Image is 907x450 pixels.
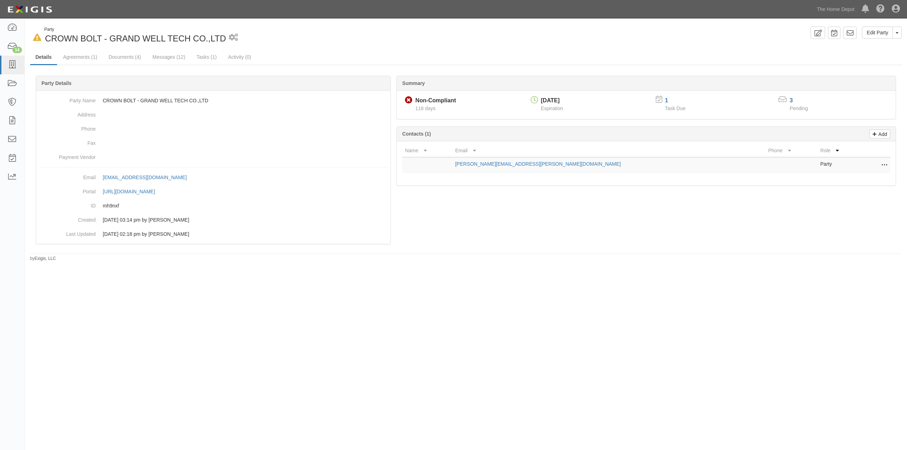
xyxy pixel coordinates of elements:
span: Pending [790,106,808,111]
i: In Default since 08/22/2025 [33,34,41,41]
a: [URL][DOMAIN_NAME] [103,189,163,194]
small: by [30,256,56,262]
dt: ID [39,199,96,209]
div: CROWN BOLT - GRAND WELL TECH CO.,LTD [30,27,461,45]
b: Summary [402,80,425,86]
th: Phone [765,144,817,157]
td: Party [817,157,862,173]
span: CROWN BOLT - GRAND WELL TECH CO.,LTD [45,34,226,43]
th: Role [817,144,862,157]
a: Messages (12) [147,50,191,64]
th: Email [452,144,766,157]
span: Since 06/19/2025 [415,106,435,111]
span: Task Due [665,106,686,111]
div: 14 [12,47,22,53]
i: Non-Compliant [405,97,412,104]
div: [EMAIL_ADDRESS][DOMAIN_NAME] [103,174,187,181]
dt: Last Updated [39,227,96,238]
dd: mh9nxf [39,199,388,213]
a: Tasks (1) [191,50,222,64]
dd: 06/19/2025 03:14 pm by Susie Merrick [39,213,388,227]
a: 3 [790,97,793,103]
dt: Address [39,108,96,118]
div: Party [44,27,226,33]
a: Activity (0) [223,50,257,64]
a: Exigis, LLC [35,256,56,261]
b: Contacts (1) [402,131,431,137]
dd: CROWN BOLT - GRAND WELL TECH CO.,LTD [39,93,388,108]
dd: 06/25/2025 02:18 pm by Matt Rushing [39,227,388,241]
i: 1 scheduled workflow [229,34,238,41]
b: Party Details [41,80,72,86]
th: Name [402,144,452,157]
i: Help Center - Complianz [876,5,885,13]
a: [PERSON_NAME][EMAIL_ADDRESS][PERSON_NAME][DOMAIN_NAME] [455,161,621,167]
a: [EMAIL_ADDRESS][DOMAIN_NAME] [103,175,195,180]
dt: Party Name [39,93,96,104]
a: Documents (4) [103,50,146,64]
dt: Fax [39,136,96,147]
a: 1 [665,97,668,103]
dt: Phone [39,122,96,132]
span: Expiration [541,106,563,111]
p: Add [877,130,887,138]
a: Add [869,130,890,138]
div: Non-Compliant [415,97,456,105]
dt: Payment Vendor [39,150,96,161]
a: Agreements (1) [58,50,102,64]
a: The Home Depot [813,2,858,16]
a: Edit Party [862,27,893,39]
a: Details [30,50,57,65]
dt: Email [39,170,96,181]
dt: Created [39,213,96,223]
div: [DATE] [541,97,563,105]
img: logo-5460c22ac91f19d4615b14bd174203de0afe785f0fc80cf4dbbc73dc1793850b.png [5,3,54,16]
dt: Portal [39,184,96,195]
